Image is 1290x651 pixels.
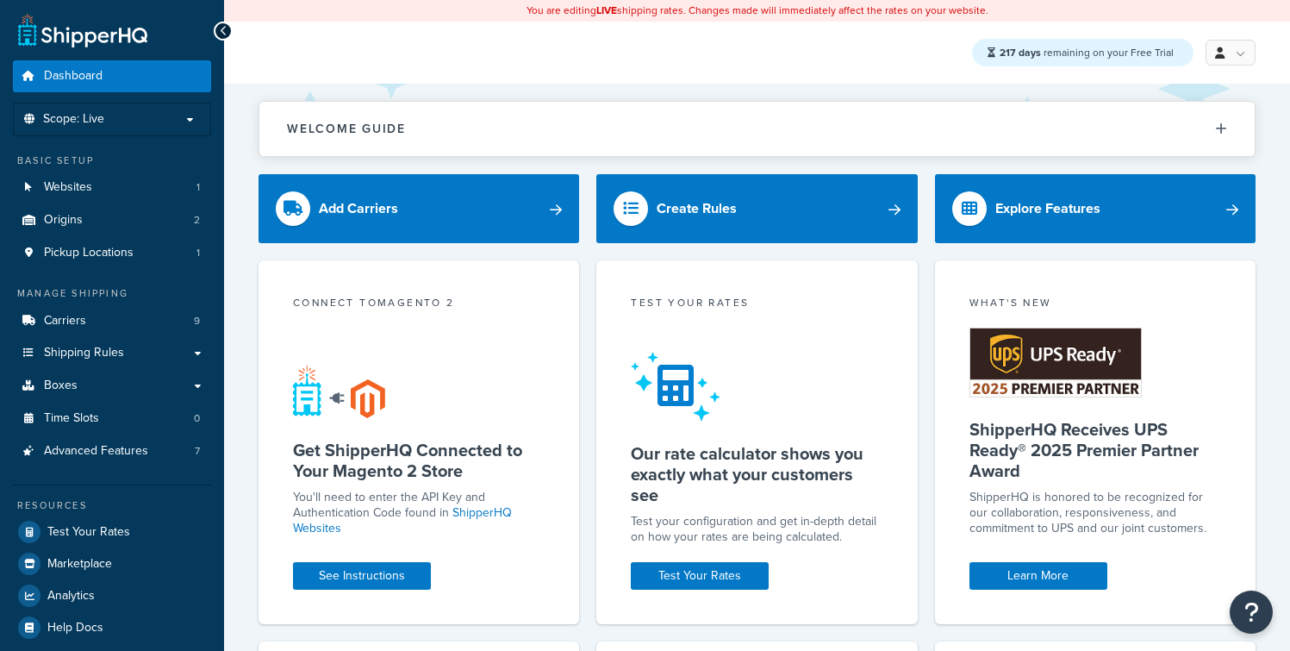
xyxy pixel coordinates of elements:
li: Carriers [13,305,211,337]
li: Websites [13,172,211,203]
li: Advanced Features [13,435,211,467]
a: Test Your Rates [631,562,769,590]
button: Open Resource Center [1230,591,1273,634]
span: 7 [195,444,200,459]
span: 9 [194,314,200,329]
a: ShipperHQ Websites [293,504,512,537]
a: Marketplace [13,548,211,579]
a: See Instructions [293,562,431,590]
span: remaining on your Free Trial [1000,45,1174,60]
li: Time Slots [13,403,211,435]
b: LIVE [596,3,617,18]
button: Welcome Guide [259,102,1255,156]
h2: Welcome Guide [287,122,406,135]
span: 0 [194,411,200,426]
a: Shipping Rules [13,337,211,369]
h5: Our rate calculator shows you exactly what your customers see [631,443,882,505]
span: Advanced Features [44,444,148,459]
a: Test Your Rates [13,516,211,548]
p: ShipperHQ is honored to be recognized for our collaboration, responsiveness, and commitment to UP... [969,490,1221,536]
div: Basic Setup [13,153,211,168]
span: Dashboard [44,69,103,84]
span: Marketplace [47,557,112,572]
span: Carriers [44,314,86,329]
a: Carriers9 [13,305,211,337]
span: Boxes [44,379,78,393]
div: Explore Features [995,197,1100,221]
div: Manage Shipping [13,286,211,301]
strong: 217 days [1000,45,1041,60]
li: Pickup Locations [13,237,211,269]
a: Dashboard [13,60,211,92]
a: Create Rules [596,174,917,243]
span: Analytics [47,589,95,604]
a: Learn More [969,562,1107,590]
span: 2 [194,213,200,228]
h5: Get ShipperHQ Connected to Your Magento 2 Store [293,440,545,481]
div: Test your configuration and get in-depth detail on how your rates are being calculated. [631,514,882,545]
span: Time Slots [44,411,99,426]
a: Origins2 [13,204,211,236]
h5: ShipperHQ Receives UPS Ready® 2025 Premier Partner Award [969,419,1221,481]
span: Pickup Locations [44,246,134,260]
a: Websites1 [13,172,211,203]
span: Websites [44,180,92,195]
div: Connect to Magento 2 [293,295,545,315]
a: Advanced Features7 [13,435,211,467]
a: Explore Features [935,174,1256,243]
div: What's New [969,295,1221,315]
a: Analytics [13,580,211,611]
a: Time Slots0 [13,403,211,435]
a: Boxes [13,370,211,402]
span: Test Your Rates [47,525,130,540]
a: Add Carriers [259,174,579,243]
a: Pickup Locations1 [13,237,211,269]
span: Shipping Rules [44,346,124,360]
div: Test your rates [631,295,882,315]
span: Help Docs [47,621,103,635]
a: Help Docs [13,612,211,643]
p: You'll need to enter the API Key and Authentication Code found in [293,490,545,536]
li: Origins [13,204,211,236]
img: connect-shq-magento-24cdf84b.svg [293,365,385,418]
div: Create Rules [657,197,737,221]
span: Scope: Live [43,112,104,127]
div: Resources [13,498,211,513]
span: 1 [196,180,200,195]
span: Origins [44,213,83,228]
div: Add Carriers [319,197,398,221]
span: 1 [196,246,200,260]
